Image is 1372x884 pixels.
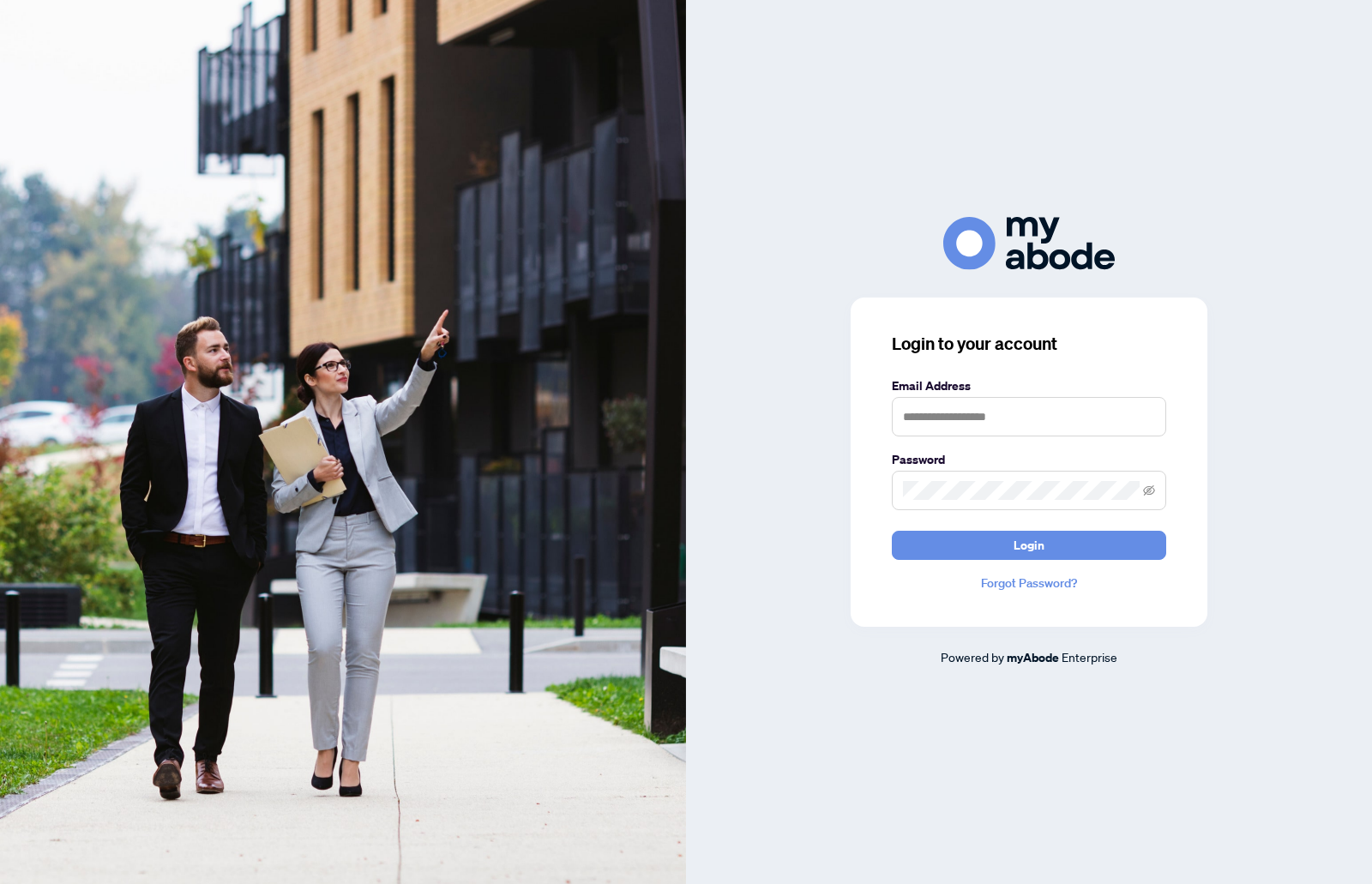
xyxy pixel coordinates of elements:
[892,450,1166,469] label: Password
[892,574,1166,592] a: Forgot Password?
[941,649,1004,665] span: Powered by
[1062,649,1117,665] span: Enterprise
[943,217,1115,269] img: ma-logo
[892,531,1166,560] button: Login
[1143,484,1155,496] span: eye-invisible
[892,376,1166,395] label: Email Address
[892,332,1166,356] h3: Login to your account
[1014,532,1044,559] span: Login
[1007,648,1059,667] a: myAbode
